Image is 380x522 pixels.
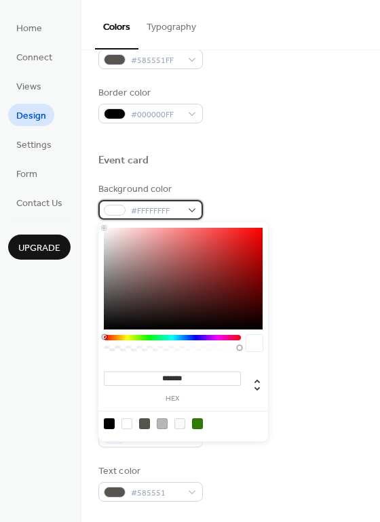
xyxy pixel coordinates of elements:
[16,22,42,36] span: Home
[131,54,181,68] span: #585551FF
[8,133,60,155] a: Settings
[174,418,185,429] div: rgba(181, 177, 169, 0.06557377049180328)
[8,104,54,126] a: Design
[8,16,50,39] a: Home
[16,51,52,65] span: Connect
[121,418,132,429] div: rgb(255, 255, 255)
[139,418,150,429] div: rgb(88, 85, 81)
[104,395,241,403] label: hex
[131,204,181,218] span: #FFFFFFFF
[16,167,37,182] span: Form
[157,418,168,429] div: rgba(88, 85, 81, 0.41935483870967744)
[16,109,46,123] span: Design
[8,162,45,184] a: Form
[131,432,181,446] span: #FFFFFFFF
[18,241,60,256] span: Upgrade
[104,418,115,429] div: rgb(0, 0, 0)
[192,418,203,429] div: rgb(46, 124, 1)
[16,197,62,211] span: Contact Us
[8,45,60,68] a: Connect
[98,154,149,168] div: Event card
[131,486,181,500] span: #585551
[8,235,71,260] button: Upgrade
[131,108,181,122] span: #000000FF
[16,80,41,94] span: Views
[98,464,200,479] div: Text color
[8,191,71,214] a: Contact Us
[98,182,200,197] div: Background color
[16,138,52,153] span: Settings
[8,75,50,97] a: Views
[98,86,200,100] div: Border color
